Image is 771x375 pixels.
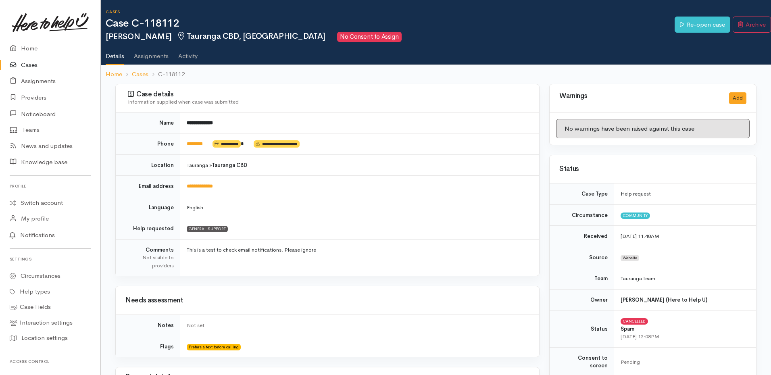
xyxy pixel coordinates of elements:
[556,119,750,139] div: No warnings have been raised against this case
[106,32,675,42] h2: [PERSON_NAME]
[134,42,169,65] a: Assignments
[116,112,180,133] td: Name
[125,297,529,304] h3: Needs assessment
[621,255,639,261] span: Website
[10,356,91,367] h6: Access control
[106,42,124,65] a: Details
[621,325,634,332] b: Spam
[128,98,529,106] div: Information supplied when case was submitted
[116,336,180,357] td: Flags
[106,18,675,29] h1: Case C-118112
[621,333,746,341] div: [DATE] 12:08PM
[101,65,771,84] nav: breadcrumb
[180,197,539,218] td: English
[550,289,614,310] td: Owner
[116,197,180,218] td: Language
[116,133,180,155] td: Phone
[187,344,241,350] span: Prefers a text before calling
[614,183,756,204] td: Help request
[550,310,614,348] td: Status
[550,268,614,290] td: Team
[177,31,325,41] span: Tauranga CBD, [GEOGRAPHIC_DATA]
[337,32,402,42] span: No Consent to Assign
[125,254,174,269] div: Not visible to providers
[187,226,228,232] span: GENERAL SUPPORT
[116,239,180,276] td: Comments
[559,165,746,173] h3: Status
[116,218,180,240] td: Help requested
[550,226,614,247] td: Received
[550,204,614,226] td: Circumstance
[10,181,91,192] h6: Profile
[10,254,91,265] h6: Settings
[621,296,707,303] b: [PERSON_NAME] (Here to Help U)
[212,162,247,169] b: Tauranga CBD
[729,92,746,104] button: Add
[621,212,650,219] span: Community
[621,233,659,240] time: [DATE] 11:48AM
[621,358,746,366] div: Pending
[148,70,185,79] li: C-118112
[621,275,655,282] span: Tauranga team
[116,154,180,176] td: Location
[132,70,148,79] a: Cases
[180,239,539,276] td: This is a test to check email notifications. Please ignore
[116,176,180,197] td: Email address
[128,90,529,98] h3: Case details
[733,17,771,33] button: Archive
[550,247,614,268] td: Source
[106,10,675,14] h6: Cases
[116,315,180,336] td: Notes
[106,70,122,79] a: Home
[187,321,529,329] div: Not set
[550,183,614,204] td: Case Type
[178,42,198,65] a: Activity
[187,162,247,169] span: Tauranga »
[621,318,648,325] span: Cancelled
[675,17,730,33] a: Re-open case
[559,92,719,100] h3: Warnings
